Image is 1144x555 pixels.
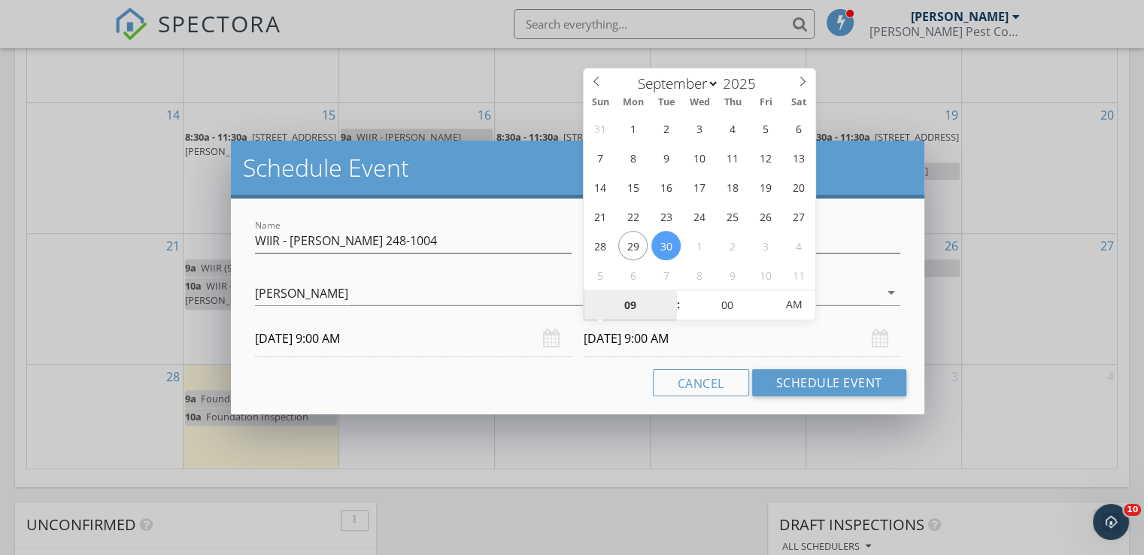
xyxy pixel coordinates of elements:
span: September 3, 2025 [684,114,714,143]
span: September 28, 2025 [585,231,614,260]
span: October 9, 2025 [718,260,747,290]
input: Year [719,74,769,93]
span: 10 [1124,504,1141,516]
span: October 5, 2025 [585,260,614,290]
span: September 27, 2025 [784,202,813,231]
span: Fri [749,98,782,108]
span: October 2, 2025 [718,231,747,260]
span: September 21, 2025 [585,202,614,231]
span: September 30, 2025 [651,231,681,260]
span: September 25, 2025 [718,202,747,231]
span: September 9, 2025 [651,143,681,172]
span: September 1, 2025 [618,114,648,143]
span: September 10, 2025 [684,143,714,172]
span: September 22, 2025 [618,202,648,231]
span: September 7, 2025 [585,143,614,172]
span: October 8, 2025 [684,260,714,290]
span: Click to toggle [773,290,815,320]
span: August 31, 2025 [585,114,614,143]
span: September 2, 2025 [651,114,681,143]
span: October 3, 2025 [751,231,780,260]
span: October 1, 2025 [684,231,714,260]
input: Select date [255,320,572,357]
span: September 26, 2025 [751,202,780,231]
span: September 15, 2025 [618,172,648,202]
span: Wed [683,98,716,108]
span: September 17, 2025 [684,172,714,202]
span: September 19, 2025 [751,172,780,202]
span: : [676,290,681,320]
button: Cancel [653,369,749,396]
iframe: Intercom live chat [1093,504,1129,540]
i: arrow_drop_down [882,284,900,302]
span: September 24, 2025 [684,202,714,231]
div: [PERSON_NAME] [255,287,348,300]
span: September 5, 2025 [751,114,780,143]
span: Thu [716,98,749,108]
span: Sat [782,98,815,108]
button: Schedule Event [752,369,906,396]
span: Mon [617,98,650,108]
span: September 12, 2025 [751,143,780,172]
span: September 18, 2025 [718,172,747,202]
span: September 23, 2025 [651,202,681,231]
span: October 10, 2025 [751,260,780,290]
span: September 8, 2025 [618,143,648,172]
span: September 13, 2025 [784,143,813,172]
span: Sun [584,98,617,108]
span: Tue [650,98,683,108]
span: October 4, 2025 [784,231,813,260]
span: October 6, 2025 [618,260,648,290]
span: September 29, 2025 [618,231,648,260]
span: September 6, 2025 [784,114,813,143]
span: September 14, 2025 [585,172,614,202]
span: September 11, 2025 [718,143,747,172]
span: September 20, 2025 [784,172,813,202]
span: September 16, 2025 [651,172,681,202]
h2: Schedule Event [243,153,912,183]
span: September 4, 2025 [718,114,747,143]
input: Select date [584,320,900,357]
span: October 7, 2025 [651,260,681,290]
span: October 11, 2025 [784,260,813,290]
